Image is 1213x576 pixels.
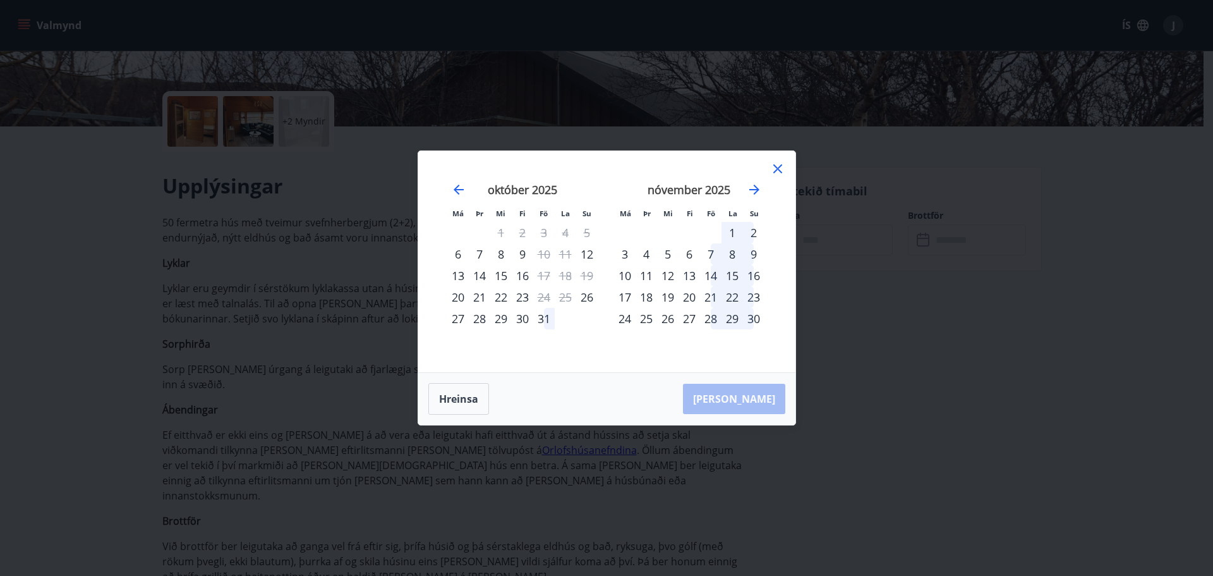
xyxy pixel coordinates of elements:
small: Fi [519,209,526,218]
small: Fö [707,209,715,218]
div: Move forward to switch to the next month. [747,182,762,197]
div: 21 [700,286,721,308]
div: 12 [657,265,679,286]
td: Choose laugardagur, 1. nóvember 2025 as your check-in date. It’s available. [721,222,743,243]
div: 7 [700,243,721,265]
td: Choose föstudagur, 7. nóvember 2025 as your check-in date. It’s available. [700,243,721,265]
td: Choose fimmtudagur, 16. október 2025 as your check-in date. It’s available. [512,265,533,286]
div: 27 [679,308,700,329]
td: Choose þriðjudagur, 7. október 2025 as your check-in date. It’s available. [469,243,490,265]
div: 23 [743,286,764,308]
small: Fö [540,209,548,218]
td: Choose þriðjudagur, 4. nóvember 2025 as your check-in date. It’s available. [636,243,657,265]
td: Choose mánudagur, 13. október 2025 as your check-in date. It’s available. [447,265,469,286]
td: Choose fimmtudagur, 9. október 2025 as your check-in date. It’s available. [512,243,533,265]
td: Choose mánudagur, 27. október 2025 as your check-in date. It’s available. [447,308,469,329]
div: 14 [469,265,490,286]
small: Su [582,209,591,218]
td: Choose miðvikudagur, 26. nóvember 2025 as your check-in date. It’s available. [657,308,679,329]
div: 6 [679,243,700,265]
div: 3 [614,243,636,265]
td: Not available. föstudagur, 17. október 2025 [533,265,555,286]
div: 27 [447,308,469,329]
td: Choose fimmtudagur, 13. nóvember 2025 as your check-in date. It’s available. [679,265,700,286]
strong: nóvember 2025 [648,182,730,197]
div: Move backward to switch to the previous month. [451,182,466,197]
td: Choose sunnudagur, 30. nóvember 2025 as your check-in date. It’s available. [743,308,764,329]
div: 14 [700,265,721,286]
td: Choose sunnudagur, 2. nóvember 2025 as your check-in date. It’s available. [743,222,764,243]
div: 29 [490,308,512,329]
td: Choose mánudagur, 3. nóvember 2025 as your check-in date. It’s available. [614,243,636,265]
div: 23 [512,286,533,308]
td: Choose fimmtudagur, 6. nóvember 2025 as your check-in date. It’s available. [679,243,700,265]
td: Choose þriðjudagur, 18. nóvember 2025 as your check-in date. It’s available. [636,286,657,308]
td: Choose föstudagur, 21. nóvember 2025 as your check-in date. It’s available. [700,286,721,308]
td: Choose fimmtudagur, 20. nóvember 2025 as your check-in date. It’s available. [679,286,700,308]
td: Choose mánudagur, 24. nóvember 2025 as your check-in date. It’s available. [614,308,636,329]
div: 5 [657,243,679,265]
div: 22 [721,286,743,308]
div: 28 [469,308,490,329]
td: Not available. sunnudagur, 5. október 2025 [576,222,598,243]
button: Hreinsa [428,383,489,415]
small: Má [620,209,631,218]
small: La [728,209,737,218]
div: 29 [721,308,743,329]
div: 8 [490,243,512,265]
td: Choose sunnudagur, 16. nóvember 2025 as your check-in date. It’s available. [743,265,764,286]
div: Aðeins útritun í boði [533,243,555,265]
td: Choose þriðjudagur, 28. október 2025 as your check-in date. It’s available. [469,308,490,329]
td: Choose miðvikudagur, 29. október 2025 as your check-in date. It’s available. [490,308,512,329]
div: 1 [721,222,743,243]
div: 16 [512,265,533,286]
div: Calendar [433,166,780,357]
small: Þr [476,209,483,218]
div: 25 [636,308,657,329]
div: 30 [512,308,533,329]
td: Choose föstudagur, 28. nóvember 2025 as your check-in date. It’s available. [700,308,721,329]
small: Su [750,209,759,218]
td: Not available. laugardagur, 25. október 2025 [555,286,576,308]
td: Not available. laugardagur, 4. október 2025 [555,222,576,243]
small: Fi [687,209,693,218]
div: 18 [636,286,657,308]
small: Mi [663,209,673,218]
div: 9 [743,243,764,265]
td: Not available. laugardagur, 11. október 2025 [555,243,576,265]
td: Choose mánudagur, 20. október 2025 as your check-in date. It’s available. [447,286,469,308]
td: Not available. föstudagur, 24. október 2025 [533,286,555,308]
td: Not available. sunnudagur, 19. október 2025 [576,265,598,286]
small: Mi [496,209,505,218]
div: 9 [512,243,533,265]
div: 20 [679,286,700,308]
td: Choose laugardagur, 15. nóvember 2025 as your check-in date. It’s available. [721,265,743,286]
small: Má [452,209,464,218]
div: Aðeins innritun í boði [447,243,469,265]
div: 7 [469,243,490,265]
div: Aðeins innritun í boði [447,286,469,308]
td: Choose þriðjudagur, 25. nóvember 2025 as your check-in date. It’s available. [636,308,657,329]
div: Aðeins útritun í boði [533,286,555,308]
div: 13 [447,265,469,286]
div: Aðeins innritun í boði [576,286,598,308]
td: Not available. laugardagur, 18. október 2025 [555,265,576,286]
td: Choose þriðjudagur, 21. október 2025 as your check-in date. It’s available. [469,286,490,308]
td: Choose miðvikudagur, 22. október 2025 as your check-in date. It’s available. [490,286,512,308]
td: Choose þriðjudagur, 14. október 2025 as your check-in date. It’s available. [469,265,490,286]
div: 30 [743,308,764,329]
div: 26 [657,308,679,329]
td: Not available. miðvikudagur, 1. október 2025 [490,222,512,243]
td: Choose sunnudagur, 23. nóvember 2025 as your check-in date. It’s available. [743,286,764,308]
div: 13 [679,265,700,286]
td: Choose miðvikudagur, 12. nóvember 2025 as your check-in date. It’s available. [657,265,679,286]
div: Aðeins útritun í boði [533,265,555,286]
div: 17 [614,286,636,308]
div: 16 [743,265,764,286]
div: 4 [636,243,657,265]
div: Aðeins innritun í boði [576,243,598,265]
small: La [561,209,570,218]
td: Choose föstudagur, 14. nóvember 2025 as your check-in date. It’s available. [700,265,721,286]
td: Choose laugardagur, 29. nóvember 2025 as your check-in date. It’s available. [721,308,743,329]
td: Choose fimmtudagur, 23. október 2025 as your check-in date. It’s available. [512,286,533,308]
